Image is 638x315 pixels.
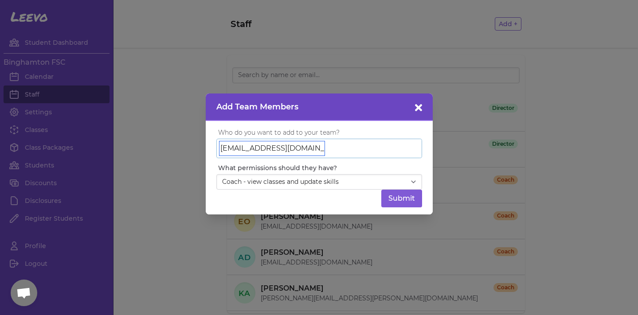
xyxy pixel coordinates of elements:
button: close button [411,101,426,115]
header: Add Team Members [206,93,433,121]
label: What permissions should they have? [218,163,422,172]
label: Who do you want to add to your team? [218,128,422,137]
button: Submit [381,190,422,207]
div: Open chat [11,280,37,306]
